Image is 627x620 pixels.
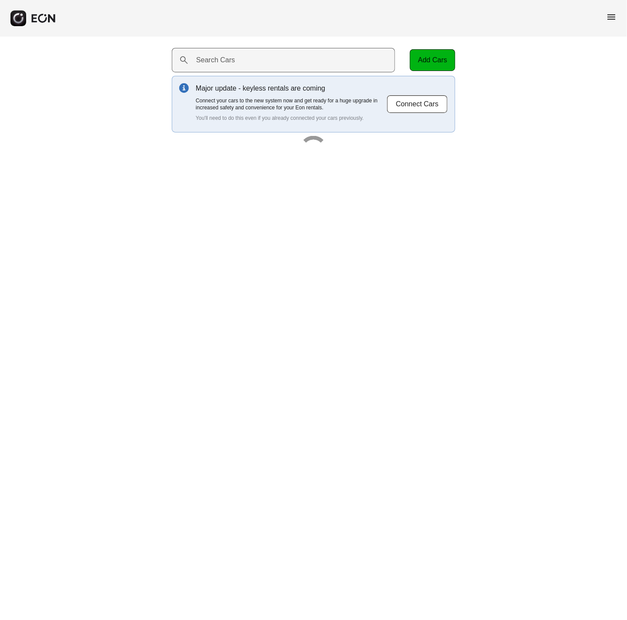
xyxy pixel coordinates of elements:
span: menu [606,12,617,22]
p: You'll need to do this even if you already connected your cars previously. [196,115,387,122]
p: Major update - keyless rentals are coming [196,83,387,94]
button: Connect Cars [387,95,448,113]
img: info [179,83,189,93]
p: Connect your cars to the new system now and get ready for a huge upgrade in increased safety and ... [196,97,387,111]
label: Search Cars [196,55,235,65]
button: Add Cars [410,49,455,71]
